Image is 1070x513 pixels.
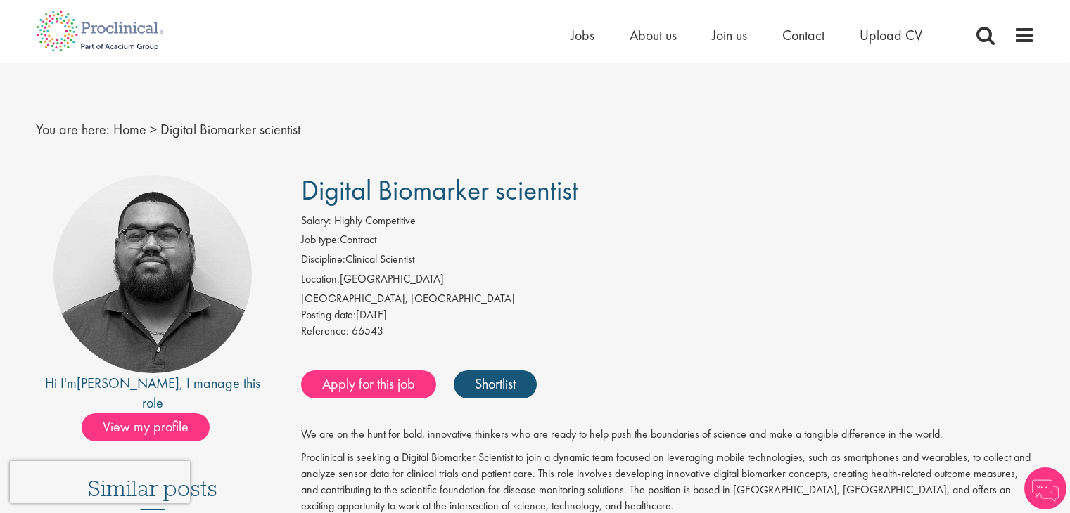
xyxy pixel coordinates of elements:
li: Clinical Scientist [301,252,1035,271]
li: Contract [301,232,1035,252]
span: Posting date: [301,307,356,322]
label: Location: [301,271,340,287]
a: Contact [782,26,824,44]
label: Discipline: [301,252,345,268]
a: About us [630,26,677,44]
a: Apply for this job [301,370,436,398]
div: [GEOGRAPHIC_DATA], [GEOGRAPHIC_DATA] [301,291,1035,307]
li: [GEOGRAPHIC_DATA] [301,271,1035,291]
img: imeage of recruiter Ashley Bennett [53,175,252,373]
span: Highly Competitive [334,213,416,228]
a: Jobs [571,26,594,44]
span: View my profile [82,413,210,441]
span: You are here: [36,120,110,138]
a: breadcrumb link [113,120,146,138]
label: Salary: [301,213,331,229]
a: [PERSON_NAME] [77,374,179,392]
a: Shortlist [454,370,537,398]
span: 66543 [352,323,383,338]
span: Digital Biomarker scientist [160,120,300,138]
iframe: reCAPTCHA [10,461,190,503]
label: Reference: [301,323,349,339]
a: View my profile [82,416,224,434]
span: > [150,120,157,138]
a: Upload CV [860,26,922,44]
p: We are on the hunt for bold, innovative thinkers who are ready to help push the boundaries of sci... [301,427,1035,443]
div: Hi I'm , I manage this role [36,373,270,413]
div: [DATE] [301,307,1035,323]
img: Chatbot [1024,467,1066,509]
span: Digital Biomarker scientist [301,172,578,208]
a: Join us [712,26,747,44]
label: Job type: [301,232,340,248]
